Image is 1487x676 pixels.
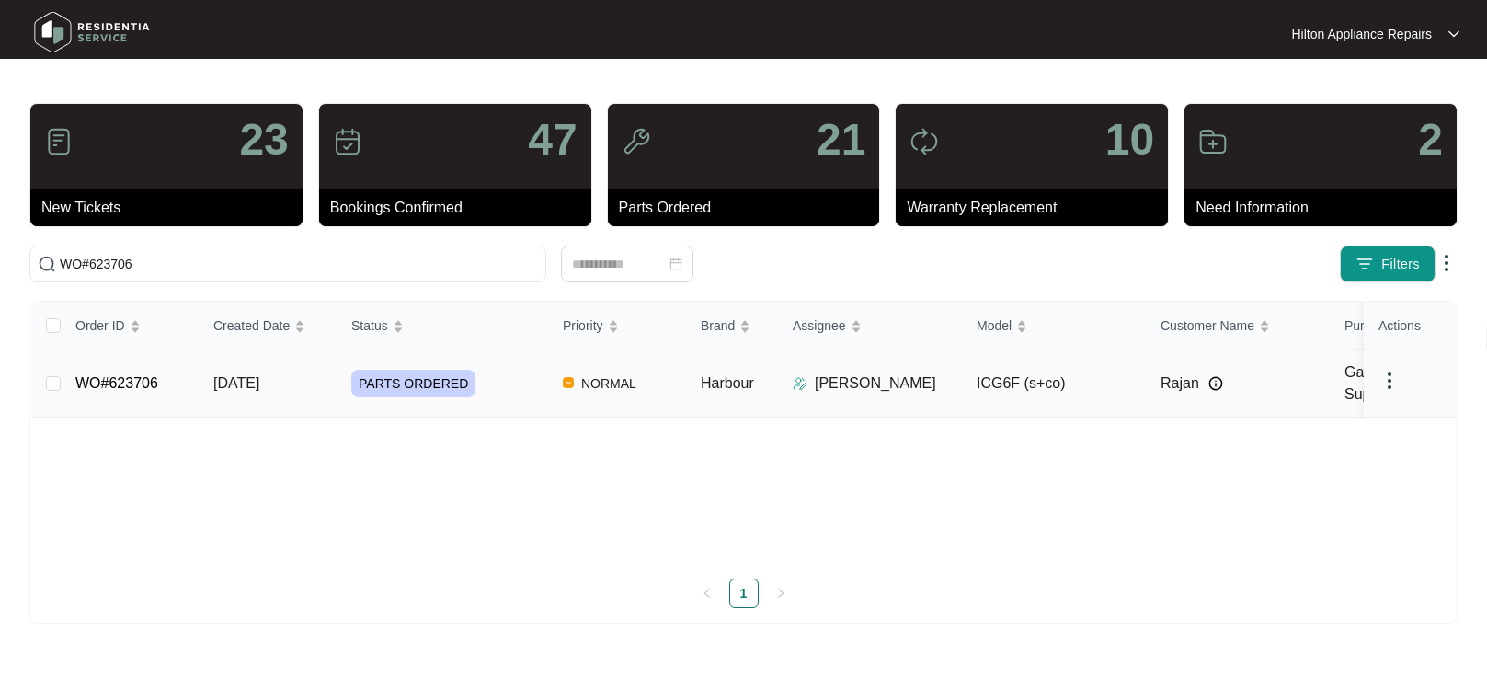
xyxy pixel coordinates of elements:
[817,118,865,162] p: 21
[1344,364,1459,402] span: Galvins Plumbing Supplies
[1208,376,1223,391] img: Info icon
[815,372,936,395] p: [PERSON_NAME]
[75,315,125,336] span: Order ID
[351,315,388,336] span: Status
[60,254,538,274] input: Search by Order Id, Assignee Name, Customer Name, Brand and Model
[1146,302,1330,350] th: Customer Name
[778,302,962,350] th: Assignee
[766,579,795,608] li: Next Page
[692,579,722,608] li: Previous Page
[61,302,199,350] th: Order ID
[239,118,288,162] p: 23
[1161,372,1199,395] span: Rajan
[1340,246,1436,282] button: filter iconFilters
[548,302,686,350] th: Priority
[730,579,758,607] a: 1
[962,302,1146,350] th: Model
[692,579,722,608] button: left
[1418,118,1443,162] p: 2
[1378,370,1401,392] img: dropdown arrow
[793,315,846,336] span: Assignee
[528,118,577,162] p: 47
[213,315,290,336] span: Created Date
[909,127,939,156] img: icon
[1161,315,1254,336] span: Customer Name
[977,315,1012,336] span: Model
[38,255,56,273] img: search-icon
[962,350,1146,418] td: ICG6F (s+co)
[702,588,713,599] span: left
[1381,255,1420,274] span: Filters
[1344,315,1439,336] span: Purchased From
[41,197,303,219] p: New Tickets
[907,197,1168,219] p: Warranty Replacement
[619,197,880,219] p: Parts Ordered
[351,370,475,397] span: PARTS ORDERED
[622,127,651,156] img: icon
[701,315,735,336] span: Brand
[1198,127,1228,156] img: icon
[75,375,158,391] a: WO#623706
[574,372,644,395] span: NORMAL
[330,197,591,219] p: Bookings Confirmed
[1448,29,1459,39] img: dropdown arrow
[1105,118,1154,162] p: 10
[793,376,807,391] img: Assigner Icon
[729,579,759,608] li: 1
[1291,25,1432,43] p: Hilton Appliance Repairs
[28,5,156,60] img: residentia service logo
[563,377,574,388] img: Vercel Logo
[337,302,548,350] th: Status
[1436,252,1458,274] img: dropdown arrow
[775,588,786,599] span: right
[199,302,337,350] th: Created Date
[563,315,603,336] span: Priority
[44,127,74,156] img: icon
[333,127,362,156] img: icon
[213,375,259,391] span: [DATE]
[1355,255,1374,273] img: filter icon
[766,579,795,608] button: right
[686,302,778,350] th: Brand
[1364,302,1456,350] th: Actions
[701,375,754,391] span: Harbour
[1195,197,1457,219] p: Need Information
